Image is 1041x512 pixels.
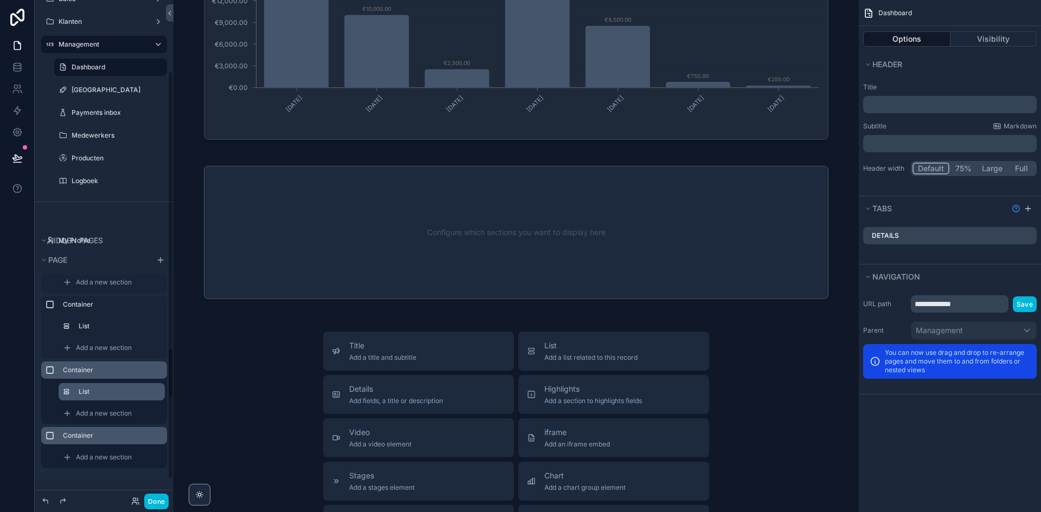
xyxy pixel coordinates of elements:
[863,57,1030,72] button: Header
[349,397,443,405] span: Add fields, a title or description
[863,83,1037,92] label: Title
[35,274,173,479] div: scrollable content
[544,427,610,438] span: iframe
[872,60,902,69] span: Header
[518,462,709,501] button: ChartAdd a chart group element
[76,278,132,287] span: Add a new section
[544,470,626,481] span: Chart
[949,163,977,174] button: 75%
[544,353,638,362] span: Add a list related to this record
[323,462,514,501] button: StagesAdd a stages element
[76,409,132,418] span: Add a new section
[950,31,1037,47] button: Visibility
[63,431,158,440] label: Container
[349,470,415,481] span: Stages
[916,325,963,336] span: Management
[76,344,132,352] span: Add a new section
[544,483,626,492] span: Add a chart group element
[349,353,416,362] span: Add a title and subtitle
[1007,163,1035,174] button: Full
[39,233,163,248] button: Hidden pages
[863,326,907,335] label: Parent
[79,322,156,330] label: List
[544,384,642,394] span: Highlights
[863,269,1030,284] button: Navigation
[518,375,709,414] button: HighlightsAdd a section to highlights fields
[349,483,415,492] span: Add a stages element
[63,300,158,309] label: Container
[349,340,416,351] span: Title
[878,9,912,17] span: Dashboard
[72,154,160,163] label: Producten
[76,453,132,462] span: Add a new section
[1013,296,1037,312] button: Save
[863,96,1037,113] div: scrollable content
[72,86,160,94] label: [GEOGRAPHIC_DATA]
[863,300,907,308] label: URL path
[544,440,610,449] span: Add an iframe embed
[518,332,709,371] button: ListAdd a list related to this record
[349,440,412,449] span: Add a video element
[323,375,514,414] button: DetailsAdd fields, a title or description
[39,252,150,268] button: Page
[349,384,443,394] span: Details
[349,427,412,438] span: Video
[59,40,145,49] label: Management
[885,348,1030,374] p: You can now use drag and drop to re-arrange pages and move them to and from folders or nested views
[72,108,160,117] label: Payments inbox
[863,31,950,47] button: Options
[63,366,158,374] label: Container
[863,201,1007,216] button: Tabs
[872,231,899,240] label: Details
[872,272,920,281] span: Navigation
[913,163,949,174] button: Default
[863,135,1037,152] div: scrollable content
[977,163,1007,174] button: Large
[72,131,160,140] label: Medewerkers
[323,418,514,457] button: VideoAdd a video element
[863,122,886,131] label: Subtitle
[59,236,160,245] label: My Profile
[993,122,1037,131] a: Markdown
[518,418,709,457] button: iframeAdd an iframe embed
[911,321,1037,340] button: Management
[72,177,160,185] label: Logboek
[323,332,514,371] button: TitleAdd a title and subtitle
[544,340,638,351] span: List
[872,204,892,213] span: Tabs
[144,494,169,509] button: Done
[48,255,67,264] span: Page
[863,164,907,173] label: Header width
[59,17,145,26] label: Klanten
[72,63,160,72] label: Dashboard
[79,387,156,396] label: List
[1012,204,1020,213] svg: Show help information
[544,397,642,405] span: Add a section to highlights fields
[1004,122,1037,131] span: Markdown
